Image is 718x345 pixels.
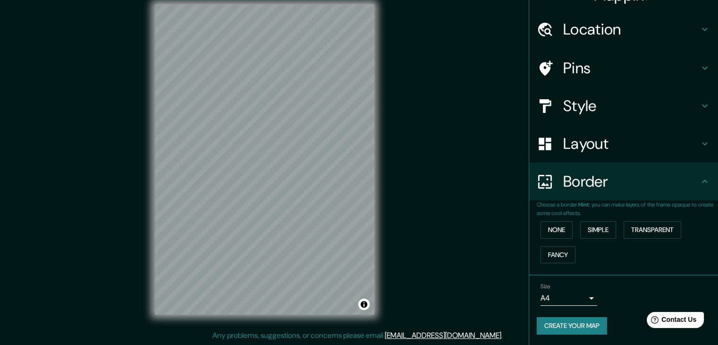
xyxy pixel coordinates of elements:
button: Toggle attribution [358,299,370,310]
button: Fancy [541,246,575,264]
div: Style [529,87,718,125]
button: None [541,221,573,239]
label: Size [541,283,550,291]
div: Layout [529,125,718,163]
canvas: Map [155,4,374,315]
div: Location [529,10,718,48]
a: [EMAIL_ADDRESS][DOMAIN_NAME] [385,330,501,340]
h4: Layout [563,134,699,153]
button: Transparent [624,221,681,239]
h4: Style [563,96,699,115]
button: Create your map [537,317,607,335]
div: . [504,330,506,341]
p: Any problems, suggestions, or concerns please email . [212,330,503,341]
h4: Location [563,20,699,39]
h4: Border [563,172,699,191]
div: . [503,330,504,341]
b: Hint [578,201,589,208]
div: A4 [541,291,597,306]
iframe: Help widget launcher [634,308,708,335]
button: Simple [580,221,616,239]
div: Pins [529,49,718,87]
p: Choose a border. : you can make layers of the frame opaque to create some cool effects. [537,200,718,217]
h4: Pins [563,59,699,78]
div: Border [529,163,718,200]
